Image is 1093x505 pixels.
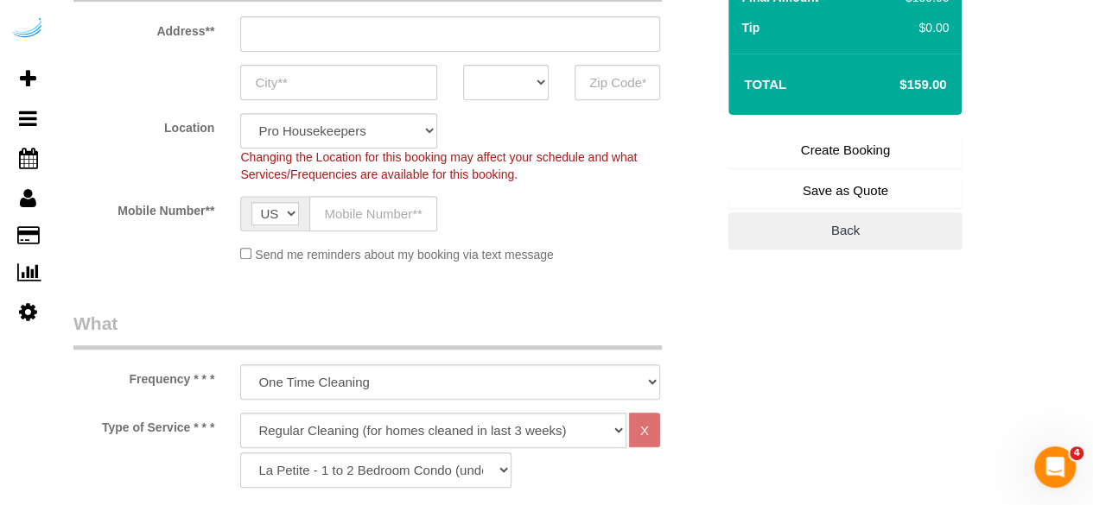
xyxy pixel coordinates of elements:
a: Back [728,212,962,249]
a: Create Booking [728,132,962,168]
legend: What [73,311,662,350]
div: $0.00 [899,19,949,36]
label: Frequency * * * [60,364,227,388]
label: Tip [741,19,759,36]
label: Type of Service * * * [60,413,227,436]
h4: $159.00 [848,78,946,92]
input: Mobile Number** [309,196,437,231]
label: Location [60,113,227,136]
a: Save as Quote [728,173,962,209]
span: Changing the Location for this booking may affect your schedule and what Services/Frequencies are... [240,150,637,181]
strong: Total [744,77,786,92]
input: Zip Code** [575,65,660,100]
span: Send me reminders about my booking via text message [255,248,554,262]
label: Mobile Number** [60,196,227,219]
span: 4 [1070,446,1083,460]
iframe: Intercom live chat [1034,446,1076,488]
img: Automaid Logo [10,17,45,41]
